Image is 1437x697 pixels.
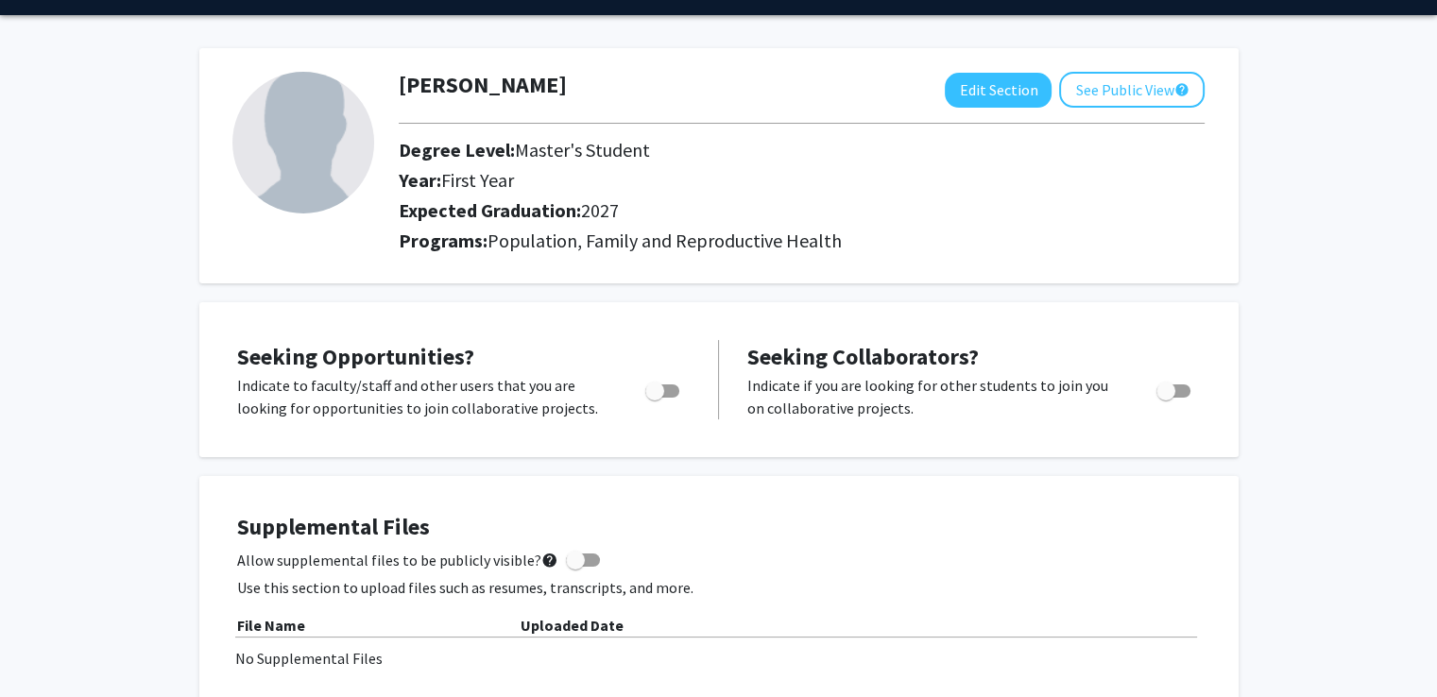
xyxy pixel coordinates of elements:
[581,198,619,222] span: 2027
[232,72,374,213] img: Profile Picture
[747,342,979,371] span: Seeking Collaborators?
[237,374,609,419] p: Indicate to faculty/staff and other users that you are looking for opportunities to join collabor...
[399,229,1205,252] h2: Programs:
[521,616,624,635] b: Uploaded Date
[399,169,1042,192] h2: Year:
[237,514,1201,541] h4: Supplemental Files
[1173,78,1189,101] mat-icon: help
[237,342,474,371] span: Seeking Opportunities?
[747,374,1121,419] p: Indicate if you are looking for other students to join you on collaborative projects.
[488,229,842,252] span: Population, Family and Reproductive Health
[515,138,650,161] span: Master's Student
[945,73,1052,108] button: Edit Section
[441,168,514,192] span: First Year
[1059,72,1205,108] button: See Public View
[541,549,558,571] mat-icon: help
[638,374,690,402] div: Toggle
[399,139,1042,161] h2: Degree Level:
[237,549,558,571] span: Allow supplemental files to be publicly visible?
[235,647,1203,670] div: No Supplemental Files
[237,576,1201,599] p: Use this section to upload files such as resumes, transcripts, and more.
[14,612,80,683] iframe: Chat
[399,72,567,99] h1: [PERSON_NAME]
[237,616,305,635] b: File Name
[399,199,1042,222] h2: Expected Graduation:
[1149,374,1201,402] div: Toggle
